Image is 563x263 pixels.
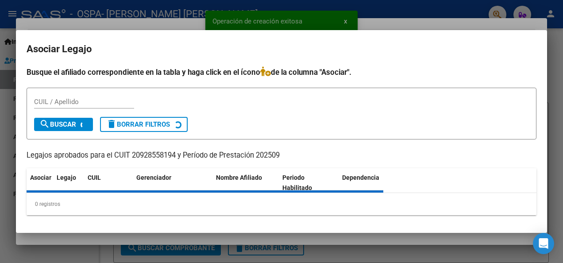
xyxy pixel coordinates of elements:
datatable-header-cell: Periodo Habilitado [279,168,339,197]
div: 0 registros [27,193,536,215]
mat-icon: search [39,119,50,129]
span: Legajo [57,174,76,181]
button: Buscar [34,118,93,131]
datatable-header-cell: Legajo [53,168,84,197]
span: Buscar [39,120,76,128]
span: Borrar Filtros [106,120,170,128]
datatable-header-cell: Asociar [27,168,53,197]
span: CUIL [88,174,101,181]
datatable-header-cell: CUIL [84,168,133,197]
span: Asociar [30,174,51,181]
h2: Asociar Legajo [27,41,536,58]
datatable-header-cell: Gerenciador [133,168,212,197]
datatable-header-cell: Nombre Afiliado [212,168,279,197]
div: Open Intercom Messenger [533,233,554,254]
datatable-header-cell: Dependencia [339,168,405,197]
span: Dependencia [342,174,379,181]
span: Nombre Afiliado [216,174,262,181]
p: Legajos aprobados para el CUIT 20928558194 y Período de Prestación 202509 [27,150,536,161]
span: Gerenciador [136,174,171,181]
h4: Busque el afiliado correspondiente en la tabla y haga click en el ícono de la columna "Asociar". [27,66,536,78]
span: Periodo Habilitado [282,174,312,191]
mat-icon: delete [106,119,117,129]
button: Borrar Filtros [100,117,188,132]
